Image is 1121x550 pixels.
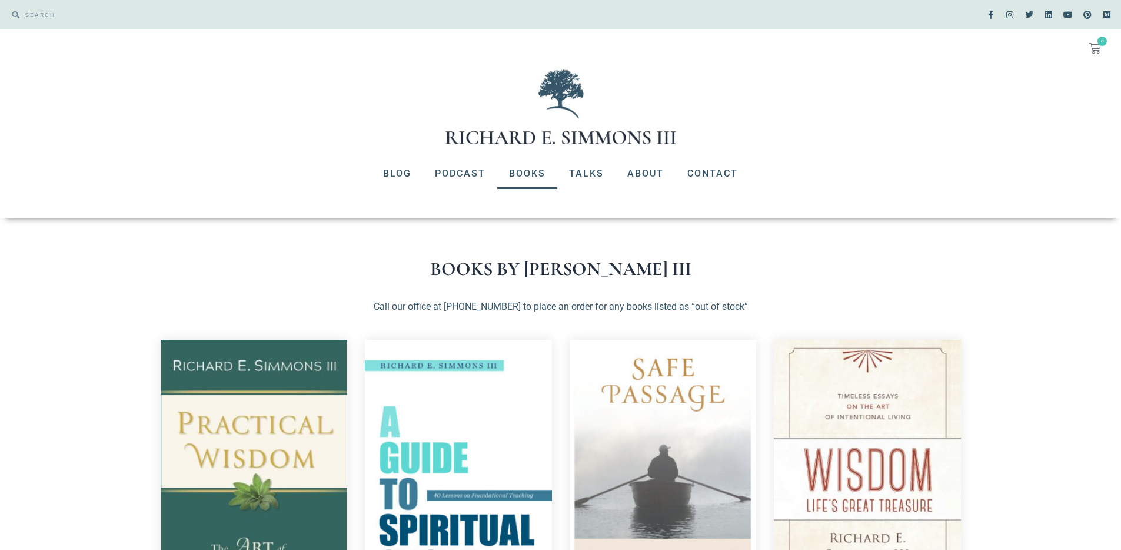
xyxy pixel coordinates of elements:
[1097,37,1107,46] span: 0
[423,158,497,189] a: Podcast
[616,158,676,189] a: About
[676,158,750,189] a: Contact
[161,300,961,314] p: Call our office at [PHONE_NUMBER] to place an order for any books listed as “out of stock”
[497,158,557,189] a: Books
[371,158,423,189] a: Blog
[557,158,616,189] a: Talks
[19,6,555,24] input: SEARCH
[1075,35,1115,61] a: 0
[161,260,961,279] h1: Books by [PERSON_NAME] III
